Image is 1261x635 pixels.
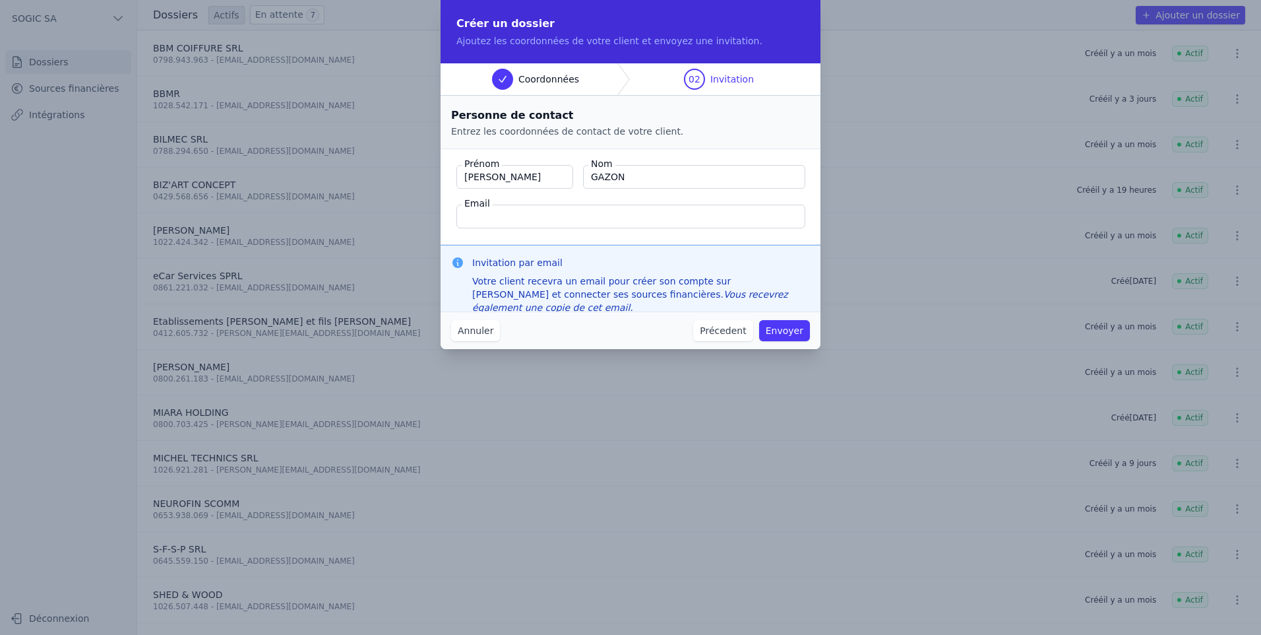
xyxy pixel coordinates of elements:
h2: Personne de contact [451,106,810,125]
button: Envoyer [759,320,810,341]
nav: Progress [441,63,820,96]
label: Prénom [462,157,502,170]
button: Annuler [451,320,500,341]
p: Entrez les coordonnées de contact de votre client. [451,125,810,138]
button: Précedent [693,320,753,341]
span: Invitation [710,73,754,86]
p: Ajoutez les coordonnées de votre client et envoyez une invitation. [456,34,805,48]
h3: Invitation par email [472,256,810,269]
span: Coordonnées [518,73,579,86]
em: Vous recevrez également une copie de cet email. [472,289,788,313]
span: 02 [689,73,700,86]
label: Email [462,197,493,210]
div: Votre client recevra un email pour créer son compte sur [PERSON_NAME] et connecter ses sources fi... [472,275,810,314]
h2: Créer un dossier [456,16,805,32]
label: Nom [588,157,615,170]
